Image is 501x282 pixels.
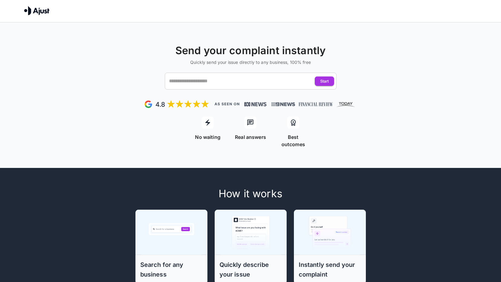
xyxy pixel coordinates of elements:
p: Real answers [235,133,266,141]
img: News, Financial Review, Today [244,101,267,107]
img: Step 3 [300,209,360,255]
img: Ajust [24,6,50,15]
img: Step 1 [141,209,202,255]
h6: Quickly send your issue directly to any business, 100% free [2,59,499,65]
p: Best outcomes [275,133,311,148]
h4: Send your complaint instantly [2,44,499,57]
h6: Instantly send your complaint [299,260,361,279]
h6: Quickly describe your issue [220,260,282,279]
img: Google Review - 5 stars [144,99,210,109]
h4: How it works [96,187,405,200]
button: Start [315,77,334,86]
p: No waiting [195,133,220,141]
img: News, Financial Review, Today [269,100,357,108]
img: Step 2 [220,209,281,255]
img: As seen on [214,103,239,106]
h6: Search for any business [140,260,203,279]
